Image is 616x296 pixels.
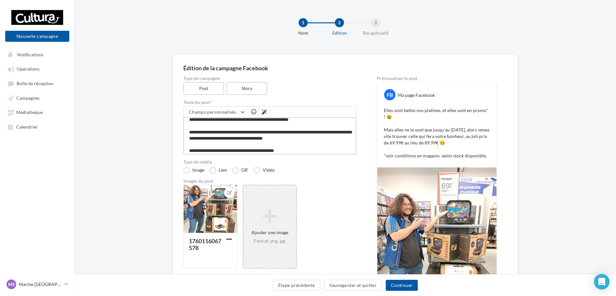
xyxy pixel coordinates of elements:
[227,82,268,95] label: Story
[17,66,40,72] span: Opérations
[254,167,275,174] label: Vidéo
[4,106,71,118] a: Médiathèque
[4,63,71,74] a: Opérations
[17,52,43,57] span: Notifications
[377,76,497,81] div: Prévisualiser le post
[189,237,221,251] div: 1760116067578
[16,110,43,115] span: Médiathèque
[594,274,610,290] div: Open Intercom Messenger
[386,280,418,291] button: Continuer
[189,109,236,115] span: Champs personnalisés
[4,77,71,89] a: Boîte de réception
[319,30,360,36] div: Edition
[210,167,227,174] label: Lien
[183,76,356,81] label: Type de campagne
[183,179,356,183] div: Images du post
[232,167,248,174] label: GIF
[4,121,71,132] a: Calendrier
[4,49,68,60] button: Notifications
[273,280,321,291] button: Étape précédente
[282,30,324,36] div: Nom
[183,160,356,164] label: Type de média
[324,280,382,291] button: Sauvegarder et quitter
[355,30,396,36] div: Récapitulatif
[299,18,308,27] div: 1
[16,95,40,101] span: Campagnes
[398,92,435,98] div: Ma page Facebook
[335,18,344,27] div: 2
[184,107,248,118] button: Champs personnalisés
[4,92,71,104] a: Campagnes
[5,278,69,290] a: MS Marine [GEOGRAPHIC_DATA]
[17,81,53,86] span: Boîte de réception
[183,82,224,95] label: Post
[8,281,15,288] span: MS
[16,124,38,130] span: Calendrier
[183,100,356,105] label: Texte du post *
[183,167,204,174] label: Image
[371,18,380,27] div: 3
[19,281,62,288] p: Marine [GEOGRAPHIC_DATA]
[384,107,490,159] p: Elles sont belles nos platines, et elles sont en promo* ! 😃 Mais elles ne le sont que jusqu'au [D...
[384,89,395,100] div: FB
[5,31,69,42] button: Nouvelle campagne
[183,65,507,71] div: Édition de la campagne Facebook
